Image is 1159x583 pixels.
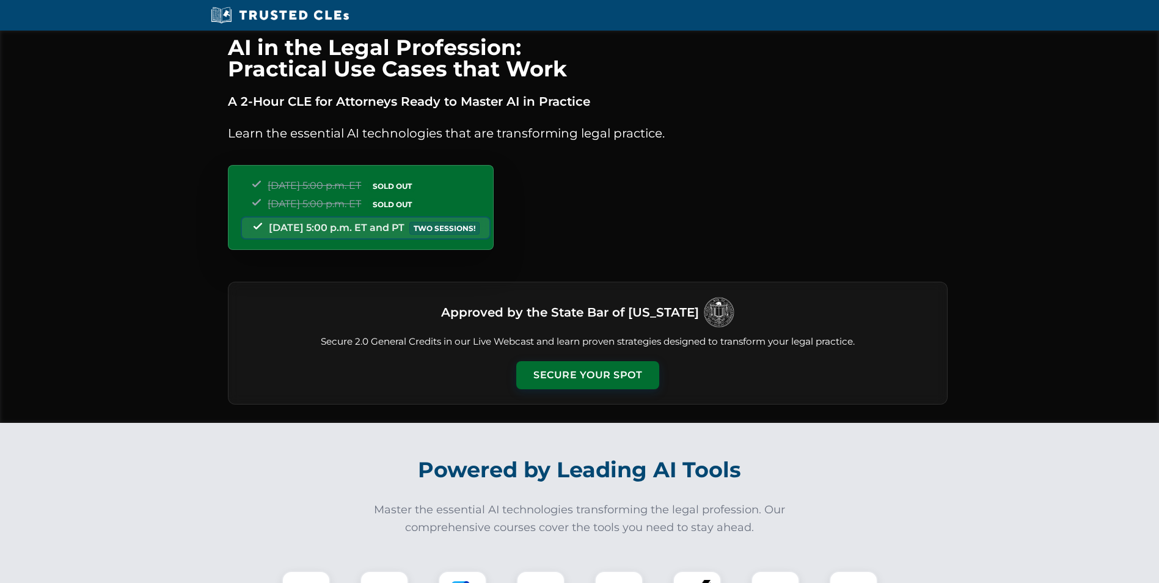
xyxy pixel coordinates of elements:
[228,123,948,143] p: Learn the essential AI technologies that are transforming legal practice.
[268,180,361,191] span: [DATE] 5:00 p.m. ET
[207,6,353,24] img: Trusted CLEs
[243,335,932,349] p: Secure 2.0 General Credits in our Live Webcast and learn proven strategies designed to transform ...
[441,301,699,323] h3: Approved by the State Bar of [US_STATE]
[268,198,361,210] span: [DATE] 5:00 p.m. ET
[704,297,734,328] img: Logo
[516,361,659,389] button: Secure Your Spot
[368,198,416,211] span: SOLD OUT
[366,501,794,537] p: Master the essential AI technologies transforming the legal profession. Our comprehensive courses...
[228,37,948,79] h1: AI in the Legal Profession: Practical Use Cases that Work
[368,180,416,193] span: SOLD OUT
[228,92,948,111] p: A 2-Hour CLE for Attorneys Ready to Master AI in Practice
[241,449,918,491] h2: Powered by Leading AI Tools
